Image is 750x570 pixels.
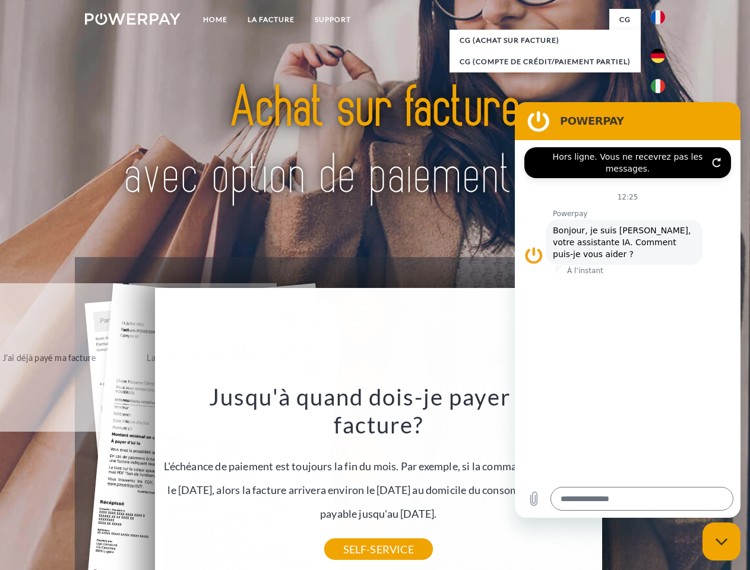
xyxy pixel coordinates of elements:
a: Support [305,9,361,30]
div: L'échéance de paiement est toujours la fin du mois. Par exemple, si la commande a été passée le [... [162,382,595,549]
iframe: Fenêtre de messagerie [515,102,740,518]
div: La commande a été renvoyée [136,349,270,365]
img: de [651,49,665,63]
a: Home [193,9,238,30]
a: LA FACTURE [238,9,305,30]
a: CG [609,9,641,30]
img: it [651,79,665,93]
h3: Jusqu'à quand dois-je payer ma facture? [162,382,595,439]
a: SELF-SERVICE [324,539,433,560]
img: logo-powerpay-white.svg [85,13,181,25]
iframe: Bouton de lancement de la fenêtre de messagerie, conversation en cours [702,522,740,560]
a: CG (Compte de crédit/paiement partiel) [450,51,641,72]
img: fr [651,10,665,24]
a: CG (achat sur facture) [450,30,641,51]
img: title-powerpay_fr.svg [113,57,637,227]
